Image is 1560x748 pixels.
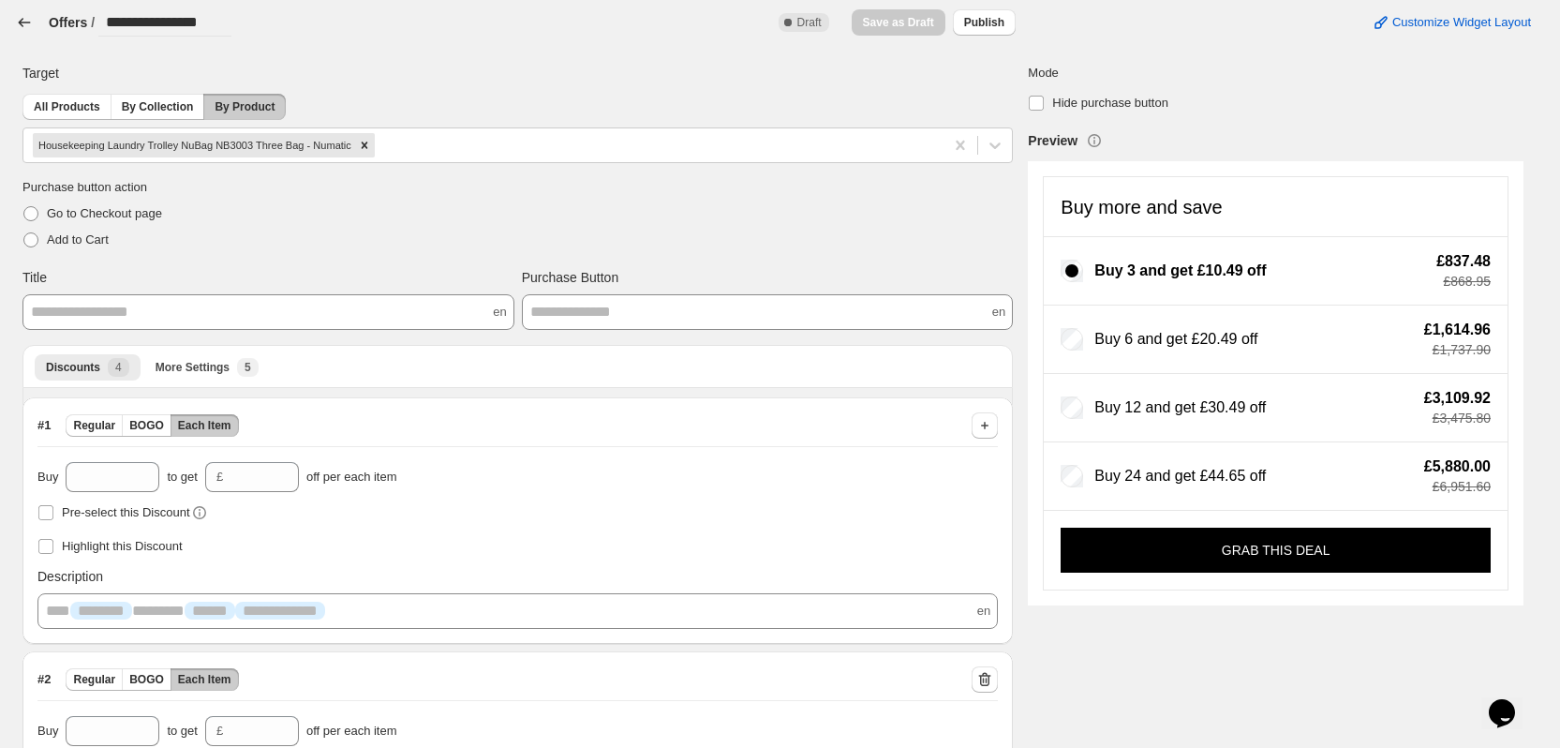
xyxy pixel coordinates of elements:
[22,268,47,287] span: Title
[306,722,397,741] span: off per each item
[122,668,171,691] button: BOGO
[216,468,223,486] div: £
[115,360,122,375] span: 4
[1407,459,1491,493] div: Total savings
[122,99,194,114] span: By Collection
[1436,254,1491,269] span: £837.48
[1424,391,1491,406] span: £3,109.92
[122,414,171,437] button: BOGO
[1061,328,1083,351] input: Buy 6 and get £20.49 off
[178,672,231,687] span: Each Item
[1061,198,1222,217] h4: Buy more and save
[37,567,103,586] span: Description
[66,414,123,437] button: Regular
[47,232,109,247] span: Add to Cart
[37,468,58,486] span: Buy
[1061,396,1083,419] input: Buy 12 and get £30.49 off
[992,303,1005,322] span: en
[22,178,518,197] span: Purchase button action
[1407,391,1491,425] div: Total savings
[1424,480,1491,493] span: £6,951.60
[171,414,239,437] button: Each Item
[522,268,619,287] span: Purchase Button
[49,13,87,32] button: Offers
[216,722,223,741] div: £
[797,15,822,30] span: Draft
[66,668,123,691] button: Regular
[22,94,111,120] button: All Products
[167,722,198,741] span: to get
[33,133,354,157] div: Housekeeping Laundry Trolley NuBag NB3003 Three Bag - Numatic
[1436,275,1491,288] span: £868.95
[156,360,230,375] span: More Settings
[1392,15,1531,30] span: Customize Widget Layout
[73,418,115,433] span: Regular
[1061,260,1083,282] input: Buy 3 and get £10.49 off
[37,670,51,689] span: # 2
[1360,9,1542,36] button: Customize Widget Layout
[1052,96,1168,110] span: Hide purchase button
[215,99,275,114] span: By Product
[111,94,205,120] button: By Collection
[62,505,190,519] span: Pre-select this Discount
[1028,64,1523,82] span: Mode
[1419,254,1491,288] div: Total savings
[73,672,115,687] span: Regular
[1028,131,1077,150] h3: Preview
[1481,673,1541,729] iframe: chat widget
[167,468,198,486] span: to get
[1424,411,1491,425] span: £3,475.80
[129,418,164,433] span: BOGO
[1424,343,1491,356] span: £1,737.90
[62,539,183,553] span: Highlight this Discount
[953,9,1016,36] button: Publish
[1094,262,1266,279] span: Buy 3 and get £10.49 off
[178,418,231,433] span: Each Item
[91,13,95,32] h3: /
[1424,322,1491,337] span: £1,614.96
[129,672,164,687] span: BOGO
[493,303,506,322] span: en
[1407,322,1491,356] div: Total savings
[354,133,375,157] div: Remove Housekeeping Laundry Trolley NuBag NB3003 Three Bag - Numatic
[245,360,251,375] span: 5
[1061,528,1491,573] button: GRAB THIS DEAL
[1061,465,1083,487] input: Buy 24 and get £44.65 off
[1094,467,1266,485] span: Buy 24 and get £44.65 off
[964,15,1004,30] span: Publish
[46,360,100,375] span: Discounts
[34,99,100,114] span: All Products
[37,416,51,435] span: # 1
[22,64,59,82] span: Target
[1424,459,1491,474] span: £5,880.00
[1094,330,1257,348] span: Buy 6 and get £20.49 off
[306,468,397,486] span: off per each item
[37,722,58,741] span: Buy
[47,206,162,220] span: Go to Checkout page
[1094,398,1266,416] span: Buy 12 and get £30.49 off
[203,94,286,120] button: By Product
[977,602,990,621] span: en
[171,668,239,691] button: Each Item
